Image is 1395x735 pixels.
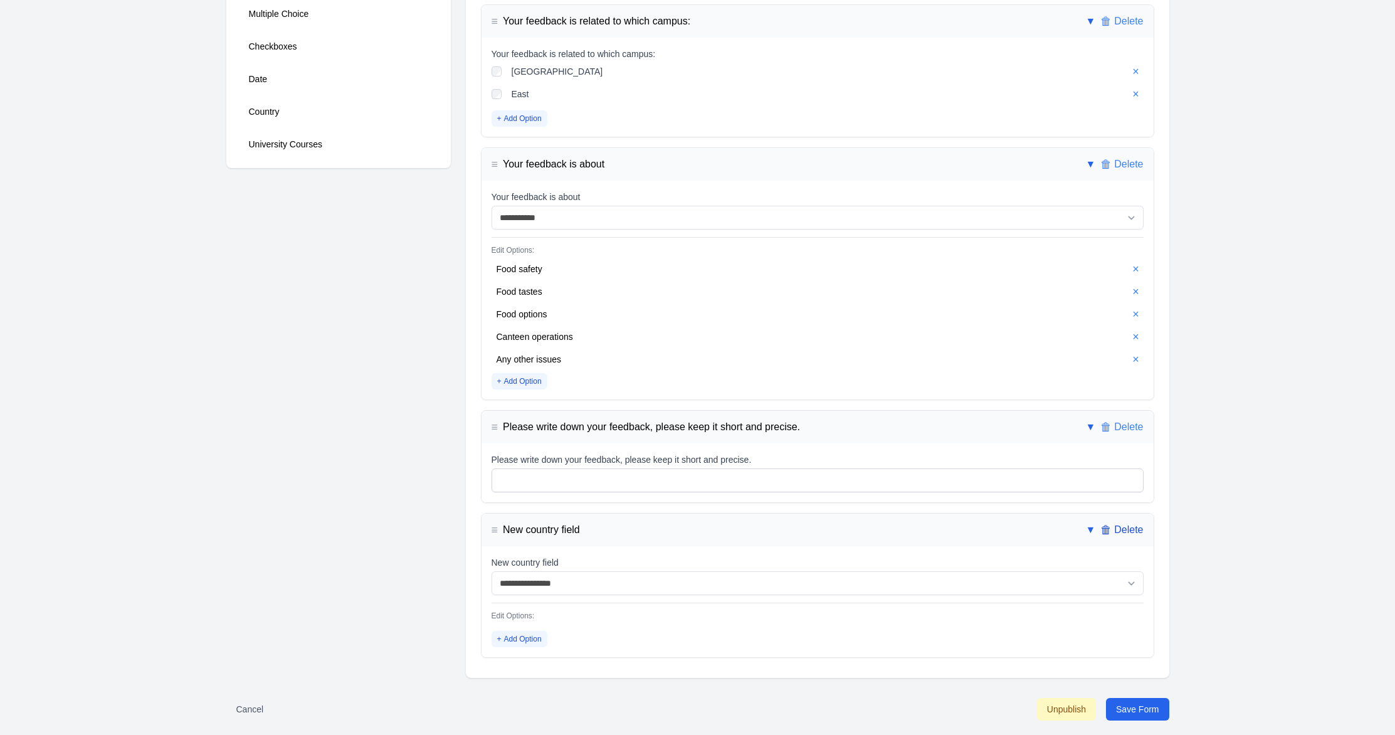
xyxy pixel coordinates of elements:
[1114,522,1143,537] span: Delete
[1085,14,1095,29] button: ▼
[236,65,441,93] button: Date
[492,245,1144,255] div: Edit Options:
[503,420,800,435] span: Double-click to edit title
[1132,305,1139,323] span: ×
[492,191,1144,203] div: Your feedback is about
[1132,351,1139,368] span: ×
[1132,85,1139,103] span: ×
[492,328,1124,346] div: Canteen operations
[492,305,1124,323] div: Food options
[507,85,1124,103] label: East
[492,453,1144,466] div: Please write down your feedback, please keep it short and precise.
[481,513,1154,658] div: ≡New country field▼🗑DeleteNew country fieldEdit Options:+Add Option
[481,147,1154,400] div: ≡Your feedback is about▼🗑DeleteYour feedback is aboutEdit Options:Food safety×Food tastes×Food op...
[1106,698,1169,721] button: Save Form
[492,110,547,127] button: +Add Option
[492,521,498,539] span: ≡
[1037,698,1096,721] button: Unpublish
[481,410,1154,503] div: ≡Please write down your feedback, please keep it short and precise.▼🗑DeletePlease write down your...
[497,114,502,124] span: +
[1132,63,1139,80] span: ×
[1132,328,1139,346] span: ×
[1129,64,1144,79] button: ×
[1129,87,1144,102] button: ×
[236,98,441,125] button: Country
[1100,13,1143,30] button: 🗑Delete
[226,698,274,721] button: Cancel
[492,48,1144,60] div: Your feedback is related to which campus:
[492,260,1124,278] div: Food safety
[1129,329,1144,344] button: ×
[507,63,1124,80] label: [GEOGRAPHIC_DATA]
[1100,418,1143,436] button: 🗑Delete
[492,351,1124,368] div: Any other issues
[503,157,604,172] span: Double-click to edit title
[492,283,1124,300] div: Food tastes
[236,130,441,158] button: University Courses
[1129,262,1144,277] button: ×
[1129,284,1144,299] button: ×
[492,156,498,173] span: ≡
[492,373,547,389] button: +Add Option
[503,14,690,29] span: Double-click to edit title
[1129,307,1144,322] button: ×
[497,376,502,386] span: +
[236,33,441,60] button: Checkboxes
[1085,522,1095,537] button: ▼
[492,611,1144,621] div: Edit Options:
[1100,156,1112,173] span: 🗑
[1100,418,1112,436] span: 🗑
[492,13,498,30] span: ≡
[1100,521,1112,539] span: 🗑
[1132,260,1139,278] span: ×
[1085,420,1095,435] button: ▼
[503,522,580,537] span: Double-click to edit title
[492,556,1144,569] div: New country field
[1132,283,1139,300] span: ×
[1085,159,1095,169] span: ▼
[492,631,547,647] button: +Add Option
[492,418,498,436] span: ≡
[1100,521,1143,539] button: 🗑Delete
[1100,13,1112,30] span: 🗑
[497,634,502,644] span: +
[1085,16,1095,26] span: ▼
[1129,352,1144,367] button: ×
[1114,14,1143,29] span: Delete
[1114,157,1143,172] span: Delete
[1100,156,1143,173] button: 🗑Delete
[1085,421,1095,432] span: ▼
[481,4,1154,137] div: ≡Your feedback is related to which campus:▼🗑DeleteYour feedback is related to which campus:[GEOGR...
[1114,420,1143,435] span: Delete
[1085,524,1095,535] span: ▼
[1085,157,1095,172] button: ▼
